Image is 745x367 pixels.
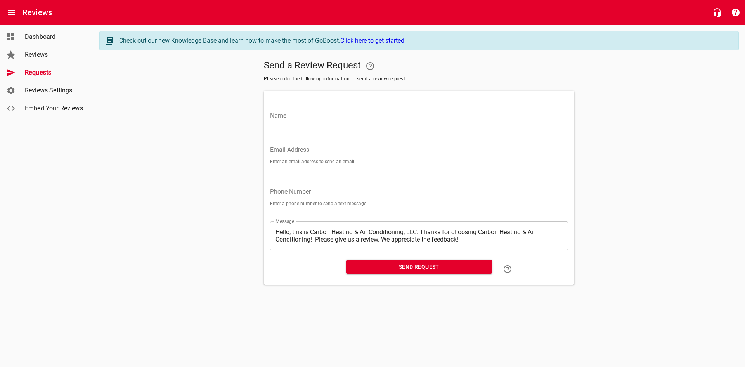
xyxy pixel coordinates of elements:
[119,36,731,45] div: Check out our new Knowledge Base and learn how to make the most of GoBoost.
[275,228,563,243] textarea: Hello, this is Carbon Heating & Air Conditioning, LLC. Thanks for choosing Carbon Heating & Air C...
[361,57,379,75] a: Your Google or Facebook account must be connected to "Send a Review Request"
[726,3,745,22] button: Support Portal
[270,159,568,164] p: Enter an email address to send an email.
[23,6,52,19] h6: Reviews
[2,3,21,22] button: Open drawer
[25,86,84,95] span: Reviews Settings
[25,32,84,42] span: Dashboard
[352,262,486,272] span: Send Request
[270,201,568,206] p: Enter a phone number to send a text message.
[346,260,492,274] button: Send Request
[498,260,517,278] a: Learn how to "Send a Review Request"
[25,104,84,113] span: Embed Your Reviews
[264,57,574,75] h5: Send a Review Request
[264,75,574,83] span: Please enter the following information to send a review request.
[25,50,84,59] span: Reviews
[708,3,726,22] button: Live Chat
[25,68,84,77] span: Requests
[340,37,406,44] a: Click here to get started.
